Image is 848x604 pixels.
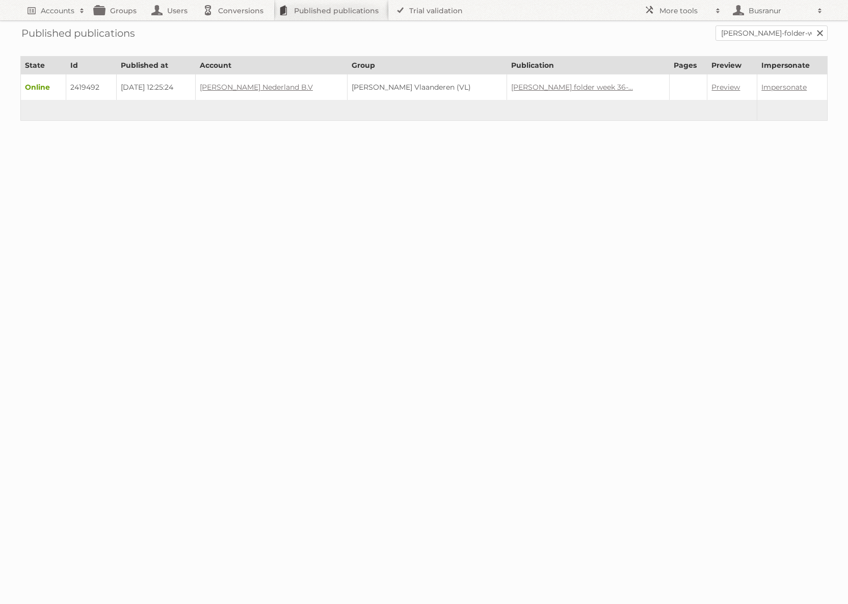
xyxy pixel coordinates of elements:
[21,57,66,74] th: State
[348,57,507,74] th: Group
[761,83,807,92] a: Impersonate
[41,6,74,16] h2: Accounts
[121,83,173,92] span: [DATE] 12:25:24
[66,57,117,74] th: Id
[746,6,812,16] h2: Busranur
[200,83,313,92] a: [PERSON_NAME] Nederland B.V
[511,83,633,92] a: [PERSON_NAME] folder week 36-...
[711,83,740,92] a: Preview
[659,6,710,16] h2: More tools
[507,57,669,74] th: Publication
[669,57,707,74] th: Pages
[757,57,828,74] th: Impersonate
[117,57,196,74] th: Published at
[66,74,117,100] td: 2419492
[348,74,507,100] td: [PERSON_NAME] Vlaanderen (VL)
[195,57,347,74] th: Account
[21,74,66,100] td: Online
[707,57,757,74] th: Preview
